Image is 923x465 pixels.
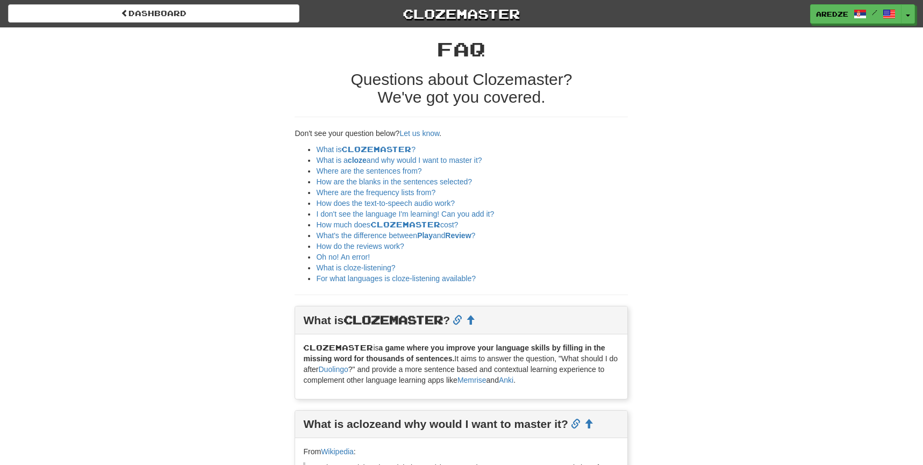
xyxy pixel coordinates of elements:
[321,447,354,456] a: Wikipedia
[370,220,440,229] span: Clozemaster
[316,274,476,283] a: For what languages is cloze-listening available?
[316,167,421,175] a: Where are the sentences from?
[319,365,348,374] a: Duolingo
[303,446,619,457] p: From :
[295,38,628,60] h1: FAQ
[810,4,901,24] a: aredze /
[303,344,605,363] b: a game where you improve your language skills by filling in the missing word for thousands of sen...
[316,210,494,218] a: I don't see the language I'm learning! Can you add it?
[316,156,482,164] a: What is aclozeand why would I want to master it?
[316,242,404,251] a: How do the reviews work?
[316,199,455,208] a: How does the text-to-speech audio work?
[316,177,472,186] a: How are the blanks in the sentences selected?
[316,253,370,261] a: Oh no! An error!
[341,145,411,154] span: Clozemaster
[399,129,439,138] a: Let us know
[316,220,458,229] a: How much doesClozemastercost?
[344,313,443,326] span: Clozemaster
[453,316,462,326] a: Permalink
[303,342,619,385] p: is It aims to answer the question, "What should I do after ?" and provide a more sentence based a...
[316,4,607,23] a: Clozemaster
[816,9,848,19] span: aredze
[295,128,628,139] p: Don't see your question below? .
[303,343,373,352] span: Clozemaster
[417,231,433,240] strong: Play
[571,419,581,430] a: Permalink
[295,306,627,334] div: What is ?
[316,188,435,197] a: Where are the frequency lists from?
[353,418,382,430] strong: cloze
[316,231,475,240] a: What's the difference betweenPlayandReview?
[348,156,367,164] strong: cloze
[316,145,415,154] a: What isClozemaster?
[8,4,299,23] a: Dashboard
[872,9,877,16] span: /
[295,70,628,106] h2: Questions about Clozemaster? We've got you covered.
[457,376,486,384] a: Memrise
[295,411,627,438] div: What is a and why would I want to master it?
[445,231,471,240] strong: Review
[316,263,395,272] a: What is cloze-listening?
[499,376,513,384] a: Anki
